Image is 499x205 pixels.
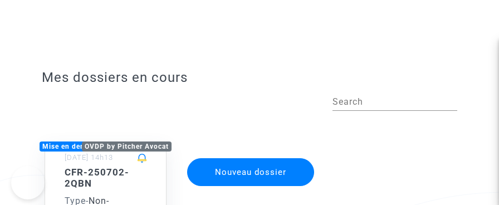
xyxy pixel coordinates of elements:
a: Nouveau dossier [186,151,316,162]
button: Nouveau dossier [187,158,315,186]
div: Mise en demeure [40,141,104,152]
iframe: Help Scout Beacon - Open [11,166,45,199]
h5: CFR-250702-2QBN [65,167,146,189]
small: [DATE] 14h13 [65,153,113,162]
div: OVDP by Pitcher Avocat [82,141,172,152]
h3: Mes dossiers en cours [42,70,457,86]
